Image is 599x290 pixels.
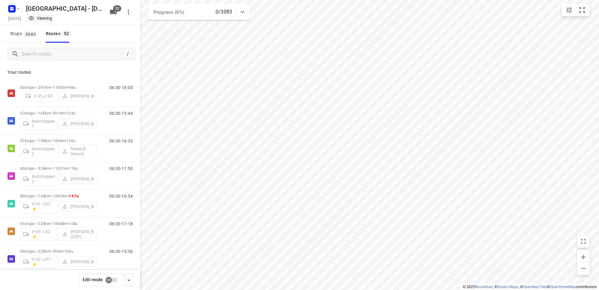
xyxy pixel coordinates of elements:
[113,5,121,12] span: 52
[20,249,96,254] p: 56 stops • 220km • 9h6m
[475,285,493,289] a: Routetitan
[125,276,133,284] div: Driver app settings
[65,138,66,143] span: •
[66,111,76,115] span: 124u
[67,194,69,198] span: •
[46,30,73,38] div: Routes
[83,277,103,282] span: Edit mode
[124,51,131,57] div: /
[216,8,232,16] p: 0/3083
[148,4,250,20] div: Progress (0%)0/3083
[20,85,96,90] p: 63 stops • 291km • 11h35m
[109,111,133,116] p: 06:30-15:44
[20,166,96,171] p: 63 stops • 324km • 11h21m
[8,69,133,76] p: Your routes
[563,4,576,16] button: Map settings
[63,249,64,254] span: •
[20,111,96,115] p: 67 stops • 165km • 9h14m
[154,9,184,15] span: Progress (0%)
[67,221,69,226] span: •
[67,166,69,171] span: •
[109,221,133,226] p: 06:30-17:18
[550,285,576,289] a: OpenStreetMap
[109,138,133,143] p: 06:30-16:33
[24,31,38,37] span: 3083
[66,138,76,143] span: 120u
[20,138,96,143] p: 57 stops • 159km • 10h4m
[523,285,547,289] a: OpenMapTiles
[122,6,135,19] button: More
[576,4,588,16] button: Fit zoom
[69,85,75,90] span: 98u
[463,285,596,289] li: © 2025 , © , © © contributors
[28,15,52,21] div: You are currently in view mode. To make any changes, go to edit project.
[64,249,73,254] span: 104u
[67,85,69,90] span: •
[69,166,78,171] span: 110u
[65,111,66,115] span: •
[20,221,96,226] p: 61 stops • 223km • 10h48m
[62,30,71,36] span: 52
[10,30,39,38] span: Stops
[109,85,133,90] p: 06:30-18:05
[562,4,590,16] div: small contained button group
[69,221,78,226] span: 108u
[497,285,518,289] a: Stadia Maps
[69,194,79,198] span: 147u
[107,6,120,19] button: 52
[109,166,133,171] p: 06:30-17:50
[109,249,133,254] p: 06:30-15:36
[109,194,133,199] p: 06:30-16:54
[22,49,124,59] input: Search routes
[20,194,96,198] p: 80 stops • 134km • 10h24m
